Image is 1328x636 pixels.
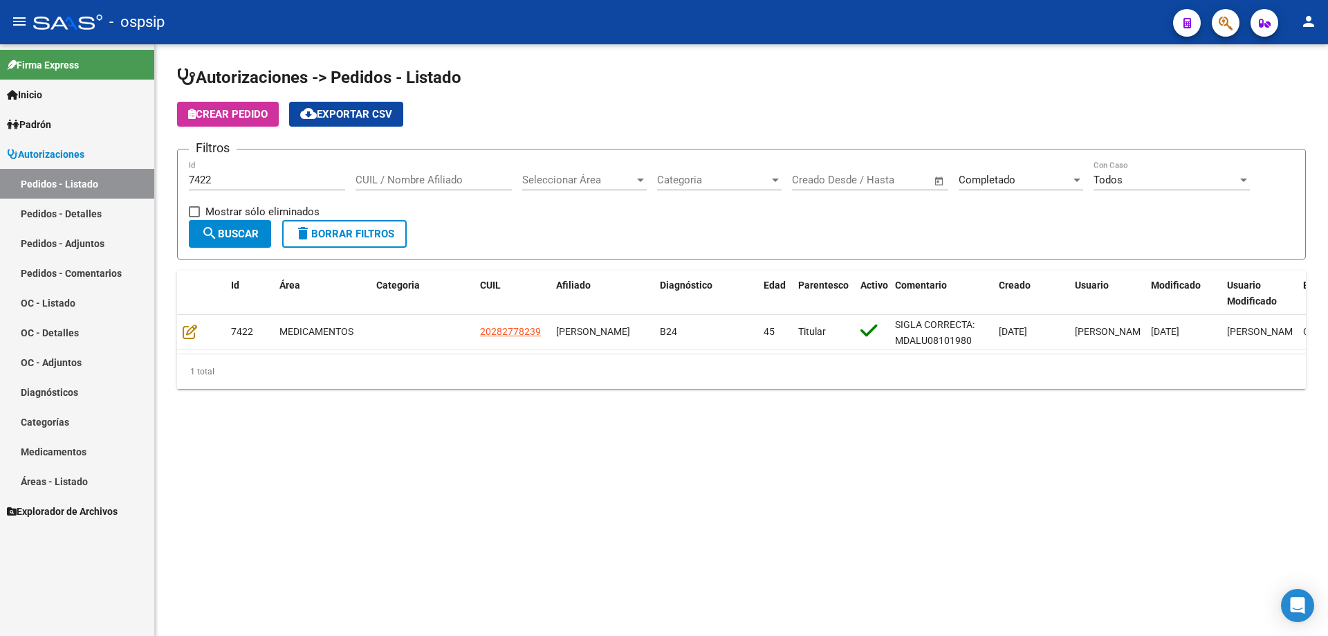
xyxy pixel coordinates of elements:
span: Categoria [657,174,769,186]
span: Crear Pedido [188,108,268,120]
span: Padrón [7,117,51,132]
span: [DATE] [1151,326,1179,337]
datatable-header-cell: Usuario Modificado [1221,271,1298,316]
span: [DATE] [999,326,1027,337]
span: Titular [798,326,826,337]
datatable-header-cell: Diagnóstico [654,271,758,316]
span: Autorizaciones -> Pedidos - Listado [177,68,461,87]
h3: Filtros [189,138,237,158]
button: Crear Pedido [177,102,279,127]
span: 45 [764,326,775,337]
datatable-header-cell: CUIL [474,271,551,316]
span: 20282778239 [480,326,541,337]
span: Autorizaciones [7,147,84,162]
span: [PERSON_NAME] [1227,326,1301,337]
span: 7422 [231,326,253,337]
div: Open Intercom Messenger [1281,589,1314,622]
span: Exportar CSV [300,108,392,120]
span: Todos [1094,174,1123,186]
span: Modificado [1151,280,1201,291]
datatable-header-cell: Comentario [889,271,993,316]
span: Comentario [895,280,947,291]
span: [PERSON_NAME] [1075,326,1149,337]
datatable-header-cell: Creado [993,271,1069,316]
span: [PERSON_NAME] [556,326,630,337]
span: - ospsip [109,7,165,37]
span: B24 [660,326,677,337]
span: Explorador de Archivos [7,504,118,519]
mat-icon: person [1300,13,1317,30]
button: Borrar Filtros [282,220,407,248]
mat-icon: menu [11,13,28,30]
datatable-header-cell: Activo [855,271,889,316]
span: Firma Express [7,57,79,73]
span: Edad [764,280,786,291]
span: Activo [860,280,888,291]
span: CUIL [480,280,501,291]
datatable-header-cell: Edad [758,271,793,316]
input: Fecha fin [860,174,928,186]
datatable-header-cell: Parentesco [793,271,855,316]
span: Buscar [201,228,259,240]
span: Afiliado [556,280,591,291]
span: Mostrar sólo eliminados [205,203,320,220]
mat-icon: search [201,225,218,242]
span: Borrar Filtros [295,228,394,240]
span: Categoria [376,280,420,291]
span: Usuario [1075,280,1109,291]
mat-icon: delete [295,225,311,242]
span: Inicio [7,87,42,102]
input: Fecha inicio [792,174,848,186]
span: Diagnóstico [660,280,712,291]
button: Open calendar [932,173,948,189]
span: Id [231,280,239,291]
mat-icon: cloud_download [300,105,317,122]
datatable-header-cell: Área [274,271,371,316]
datatable-header-cell: Afiliado [551,271,654,316]
span: Completado [959,174,1015,186]
datatable-header-cell: Usuario [1069,271,1145,316]
span: MEDICAMENTOS [279,326,353,337]
span: Usuario Modificado [1227,280,1277,307]
span: Creado [999,280,1031,291]
span: Área [279,280,300,291]
datatable-header-cell: Categoria [371,271,474,316]
div: 1 total [177,354,1306,389]
span: SIGLA CORRECTA: MDALU08101980 MAIL: [EMAIL_ADDRESS][DOMAIN_NAME] TEL: 153691-3223 MEDICO TRATANTE... [895,319,981,488]
button: Exportar CSV [289,102,403,127]
datatable-header-cell: Modificado [1145,271,1221,316]
datatable-header-cell: Id [225,271,274,316]
span: Parentesco [798,280,849,291]
span: Seleccionar Área [522,174,634,186]
button: Buscar [189,220,271,248]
